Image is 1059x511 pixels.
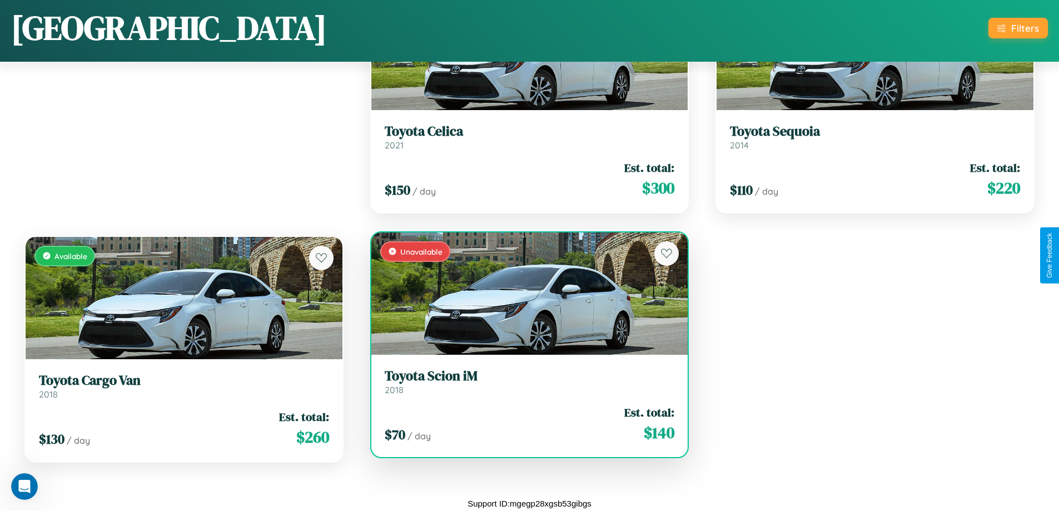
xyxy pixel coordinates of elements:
span: / day [412,186,436,197]
span: Available [54,251,87,261]
span: 2021 [385,140,404,151]
span: $ 260 [296,426,329,448]
span: 2018 [385,384,404,395]
span: Est. total: [970,160,1020,176]
h3: Toyota Sequoia [730,123,1020,140]
a: Toyota Celica2021 [385,123,675,151]
a: Toyota Cargo Van2018 [39,373,329,400]
span: Est. total: [624,404,674,420]
span: $ 300 [642,177,674,199]
a: Toyota Sequoia2014 [730,123,1020,151]
h3: Toyota Cargo Van [39,373,329,389]
span: $ 70 [385,425,405,444]
div: Give Feedback [1046,233,1053,278]
div: Filters [1011,22,1039,34]
span: / day [755,186,778,197]
a: Toyota Scion iM2018 [385,368,675,395]
span: Est. total: [624,160,674,176]
span: $ 110 [730,181,753,199]
button: Filters [988,18,1048,38]
span: 2018 [39,389,58,400]
iframe: Intercom live chat [11,473,38,500]
span: $ 150 [385,181,410,199]
span: Est. total: [279,409,329,425]
span: / day [67,435,90,446]
span: $ 130 [39,430,64,448]
span: / day [407,430,431,441]
h3: Toyota Scion iM [385,368,675,384]
p: Support ID: mgegp28xgsb53gibgs [468,496,591,511]
span: $ 140 [644,421,674,444]
span: 2014 [730,140,749,151]
span: Unavailable [400,247,443,256]
span: $ 220 [987,177,1020,199]
h1: [GEOGRAPHIC_DATA] [11,5,327,51]
h3: Toyota Celica [385,123,675,140]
